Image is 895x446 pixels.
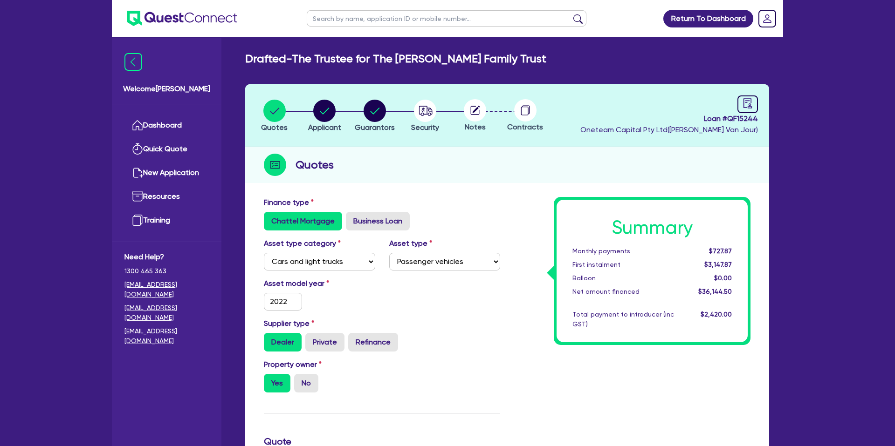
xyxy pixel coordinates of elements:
span: $0.00 [714,274,732,282]
label: Private [305,333,344,351]
img: icon-menu-close [124,53,142,71]
span: Quotes [261,123,288,132]
span: $3,147.87 [704,261,732,268]
span: $727.87 [709,247,732,255]
a: Quick Quote [124,137,209,161]
img: step-icon [264,154,286,176]
span: Guarantors [355,123,395,132]
a: Dropdown toggle [755,7,779,31]
div: Monthly payments [565,246,681,256]
a: [EMAIL_ADDRESS][DOMAIN_NAME] [124,303,209,323]
label: Yes [264,374,290,392]
div: Total payment to introducer (inc GST) [565,310,681,329]
label: Dealer [264,333,302,351]
div: Balloon [565,273,681,283]
span: Need Help? [124,251,209,263]
a: Training [124,209,209,232]
button: Security [411,99,440,134]
span: Security [411,123,439,132]
a: Dashboard [124,114,209,137]
button: Applicant [308,99,342,134]
span: $36,144.50 [698,288,732,295]
label: Property owner [264,359,322,370]
button: Guarantors [354,99,395,134]
span: Notes [465,122,486,131]
h2: Drafted - The Trustee for The [PERSON_NAME] Family Trust [245,52,546,66]
a: audit [737,95,758,113]
span: Applicant [308,123,341,132]
span: Contracts [507,122,543,131]
label: Chattel Mortgage [264,212,342,230]
img: quest-connect-logo-blue [127,11,237,26]
span: Oneteam Capital Pty Ltd ( [PERSON_NAME] Van Jour ) [580,125,758,134]
img: resources [132,191,143,202]
label: Asset type [389,238,432,249]
a: Resources [124,185,209,209]
div: First instalment [565,260,681,270]
a: Return To Dashboard [663,10,753,27]
label: Finance type [264,197,314,208]
span: audit [743,98,753,108]
h1: Summary [572,216,732,239]
div: Net amount financed [565,287,681,297]
h2: Quotes [296,156,334,173]
img: new-application [132,167,143,178]
label: Asset type category [264,238,341,249]
button: Quotes [261,99,288,134]
input: Search by name, application ID or mobile number... [307,10,586,27]
span: Welcome [PERSON_NAME] [123,83,210,95]
a: New Application [124,161,209,185]
label: Supplier type [264,318,314,329]
span: $2,420.00 [701,311,732,318]
span: Loan # QF15244 [580,113,758,124]
img: quick-quote [132,143,143,155]
label: Business Loan [346,212,410,230]
label: Asset model year [257,278,382,289]
img: training [132,215,143,226]
span: 1300 465 363 [124,266,209,276]
a: [EMAIL_ADDRESS][DOMAIN_NAME] [124,326,209,346]
label: Refinance [348,333,398,351]
a: [EMAIL_ADDRESS][DOMAIN_NAME] [124,280,209,299]
label: No [294,374,318,392]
